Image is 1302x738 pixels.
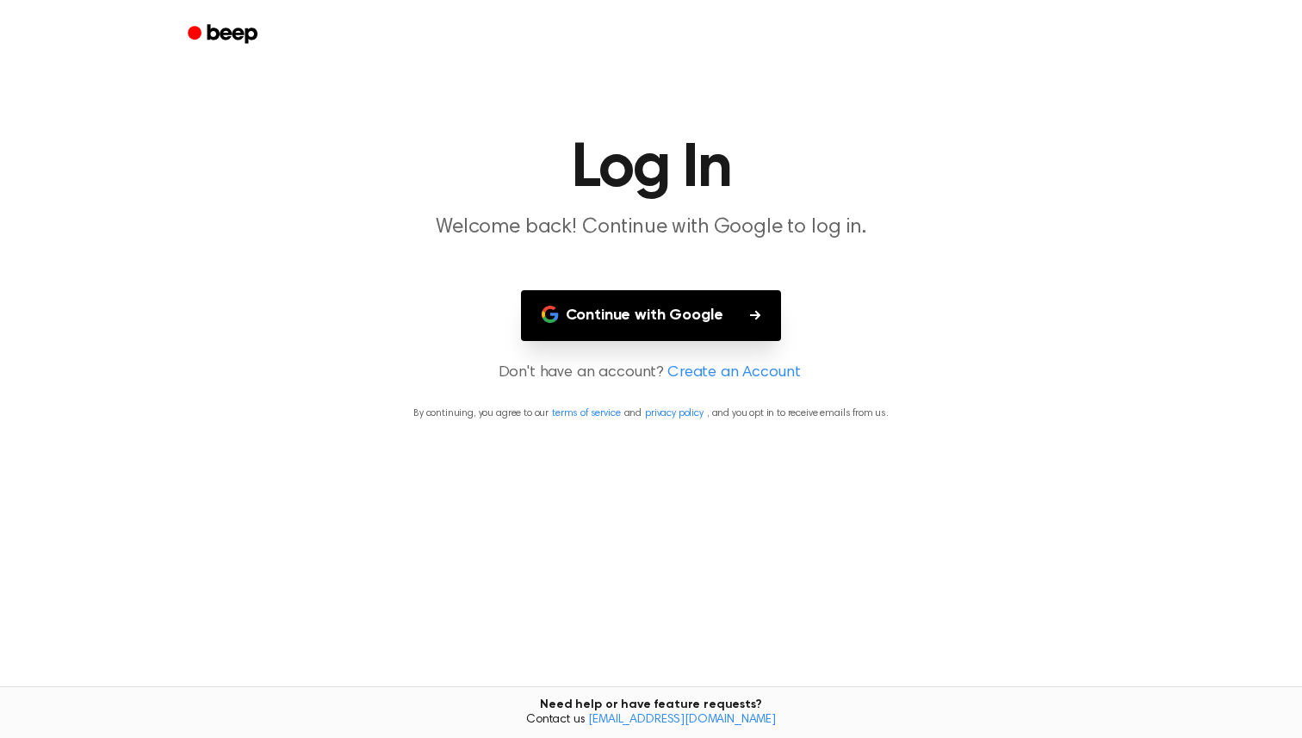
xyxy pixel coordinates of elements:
a: [EMAIL_ADDRESS][DOMAIN_NAME] [588,714,776,726]
p: By continuing, you agree to our and , and you opt in to receive emails from us. [21,406,1281,421]
a: Beep [176,18,273,52]
span: Contact us [10,713,1292,729]
h1: Log In [210,138,1092,200]
button: Continue with Google [521,290,782,341]
a: Create an Account [667,362,800,385]
a: terms of service [552,408,620,419]
a: privacy policy [645,408,704,419]
p: Welcome back! Continue with Google to log in. [320,214,982,242]
p: Don't have an account? [21,362,1281,385]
